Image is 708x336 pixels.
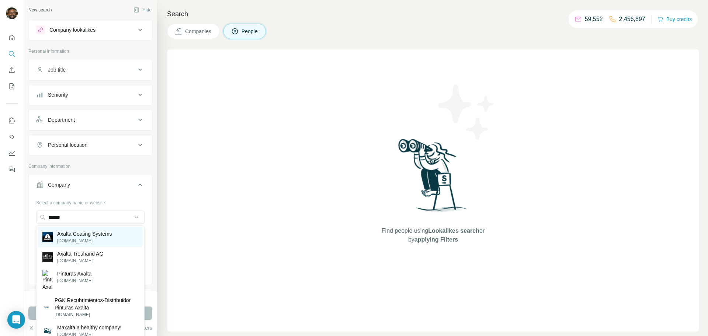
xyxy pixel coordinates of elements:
p: Axalta Treuhand AG [57,250,103,257]
button: Job title [29,61,152,79]
p: [DOMAIN_NAME] [55,311,138,318]
div: Open Intercom Messenger [7,311,25,329]
img: Maxalta a healthy company! [42,326,53,336]
div: Department [48,116,75,124]
p: Maxalta a healthy company! [57,324,121,331]
button: Use Surfe on LinkedIn [6,114,18,127]
button: Dashboard [6,146,18,160]
button: Personal location [29,136,152,154]
div: Seniority [48,91,68,98]
h4: Search [167,9,699,19]
p: 59,552 [585,15,603,24]
button: Search [6,47,18,60]
img: Axalta Coating Systems [42,232,53,242]
p: PGK Recubrimientos-Distribuidor Pinturas Axalta [55,297,138,311]
button: Quick start [6,31,18,44]
div: Job title [48,66,66,73]
button: Buy credits [657,14,692,24]
span: applying Filters [414,236,458,243]
button: Department [29,111,152,129]
p: Axalta Coating Systems [57,230,112,238]
div: Personal location [48,141,87,149]
img: Surfe Illustration - Woman searching with binoculars [395,137,472,219]
p: Company information [28,163,152,170]
div: Company [48,181,70,188]
div: Select a company name or website [36,197,145,206]
p: Pinturas Axalta [57,270,93,277]
span: Companies [185,28,212,35]
button: Company lookalikes [29,21,152,39]
button: My lists [6,80,18,93]
button: Feedback [6,163,18,176]
span: Lookalikes search [428,228,479,234]
button: Hide [128,4,157,15]
p: Personal information [28,48,152,55]
span: People [242,28,258,35]
img: Surfe Illustration - Stars [433,79,500,145]
img: Avatar [6,7,18,19]
button: Enrich CSV [6,63,18,77]
button: Company [29,176,152,197]
button: Use Surfe API [6,130,18,143]
p: 2,456,897 [619,15,645,24]
img: Pinturas Axalta [42,270,53,291]
button: Clear [28,324,49,332]
p: [DOMAIN_NAME] [57,257,103,264]
p: [DOMAIN_NAME] [57,277,93,284]
div: New search [28,7,52,13]
button: Seniority [29,86,152,104]
div: Company lookalikes [49,26,96,34]
img: PGK Recubrimientos-Distribuidor Pinturas Axalta [42,304,50,311]
span: Find people using or by [374,226,492,244]
img: Axalta Treuhand AG [42,252,53,262]
p: [DOMAIN_NAME] [57,238,112,244]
